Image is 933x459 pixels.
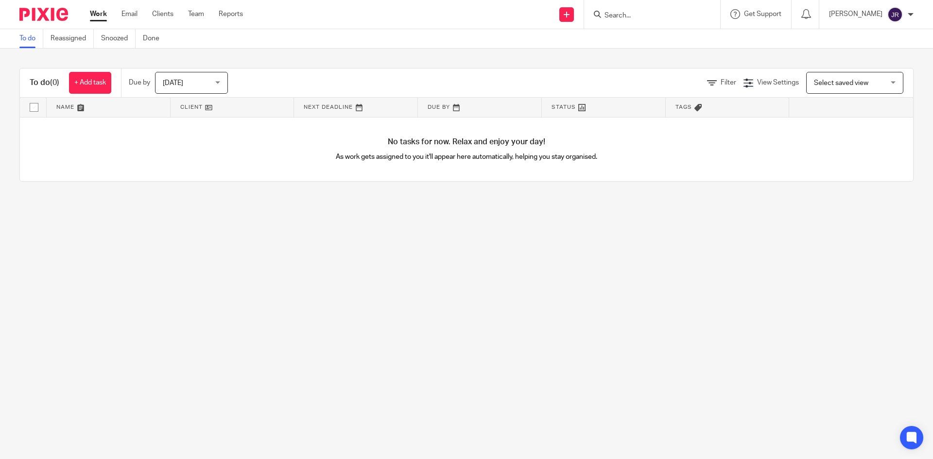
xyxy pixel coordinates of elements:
[51,29,94,48] a: Reassigned
[243,152,690,162] p: As work gets assigned to you it'll appear here automatically, helping you stay organised.
[757,79,799,86] span: View Settings
[101,29,136,48] a: Snoozed
[152,9,173,19] a: Clients
[50,79,59,86] span: (0)
[188,9,204,19] a: Team
[163,80,183,86] span: [DATE]
[121,9,138,19] a: Email
[721,79,736,86] span: Filter
[143,29,167,48] a: Done
[129,78,150,87] p: Due by
[604,12,691,20] input: Search
[69,72,111,94] a: + Add task
[814,80,868,86] span: Select saved view
[30,78,59,88] h1: To do
[675,104,692,110] span: Tags
[829,9,882,19] p: [PERSON_NAME]
[19,29,43,48] a: To do
[90,9,107,19] a: Work
[19,8,68,21] img: Pixie
[219,9,243,19] a: Reports
[744,11,781,17] span: Get Support
[20,137,913,147] h4: No tasks for now. Relax and enjoy your day!
[887,7,903,22] img: svg%3E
